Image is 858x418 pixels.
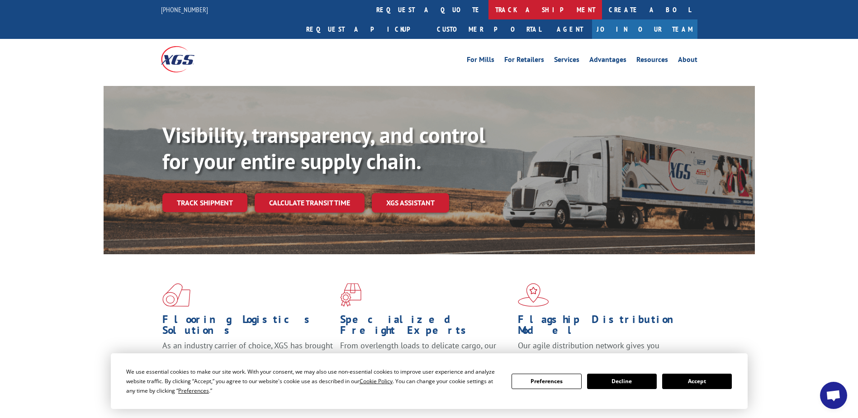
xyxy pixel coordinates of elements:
[360,377,393,385] span: Cookie Policy
[161,5,208,14] a: [PHONE_NUMBER]
[518,283,549,307] img: xgs-icon-flagship-distribution-model-red
[430,19,548,39] a: Customer Portal
[255,193,365,213] a: Calculate transit time
[678,56,697,66] a: About
[178,387,209,394] span: Preferences
[162,340,333,372] span: As an industry carrier of choice, XGS has brought innovation and dedication to flooring logistics...
[587,374,657,389] button: Decline
[636,56,668,66] a: Resources
[372,193,449,213] a: XGS ASSISTANT
[340,283,361,307] img: xgs-icon-focused-on-flooring-red
[662,374,732,389] button: Accept
[554,56,579,66] a: Services
[512,374,581,389] button: Preferences
[504,56,544,66] a: For Retailers
[340,340,511,380] p: From overlength loads to delicate cargo, our experienced staff knows the best way to move your fr...
[126,367,501,395] div: We use essential cookies to make our site work. With your consent, we may also use non-essential ...
[592,19,697,39] a: Join Our Team
[518,314,689,340] h1: Flagship Distribution Model
[162,193,247,212] a: Track shipment
[162,283,190,307] img: xgs-icon-total-supply-chain-intelligence-red
[548,19,592,39] a: Agent
[162,314,333,340] h1: Flooring Logistics Solutions
[518,340,684,361] span: Our agile distribution network gives you nationwide inventory management on demand.
[111,353,748,409] div: Cookie Consent Prompt
[467,56,494,66] a: For Mills
[299,19,430,39] a: Request a pickup
[162,121,485,175] b: Visibility, transparency, and control for your entire supply chain.
[820,382,847,409] div: Open chat
[340,314,511,340] h1: Specialized Freight Experts
[589,56,626,66] a: Advantages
